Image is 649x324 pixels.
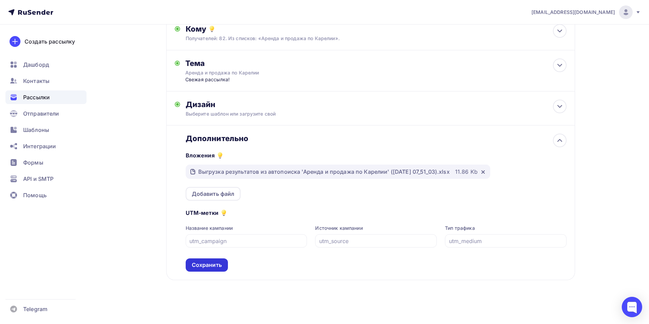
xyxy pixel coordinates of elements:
div: Кому [186,24,567,34]
span: Дашборд [23,61,49,69]
input: utm_medium [449,237,563,245]
div: Источник кампании [315,225,437,232]
span: Рассылки [23,93,50,101]
div: Создать рассылку [25,37,75,46]
span: Контакты [23,77,49,85]
span: Шаблоны [23,126,49,134]
a: [EMAIL_ADDRESS][DOMAIN_NAME] [531,5,641,19]
span: Формы [23,158,43,167]
span: Помощь [23,191,47,199]
div: Название кампании [186,225,307,232]
span: Отправители [23,109,59,118]
span: Интеграции [23,142,56,150]
div: Сохранить [192,261,222,269]
a: Рассылки [5,90,87,104]
input: utm_campaign [189,237,303,245]
a: Шаблоны [5,123,87,137]
span: [EMAIL_ADDRESS][DOMAIN_NAME] [531,9,615,16]
a: Контакты [5,74,87,88]
div: 11.86 Kb [455,168,478,176]
div: Выгрузка результатов из автопоиска 'Аренда и продажа по Карелии' ([DATE] 07_51_03).xlsx [198,168,450,176]
div: Добавить файл [192,190,235,198]
h5: Вложения [186,151,215,159]
h5: UTM-метки [186,209,218,217]
input: utm_source [319,237,433,245]
div: Тема [185,58,320,68]
a: Отправители [5,107,87,120]
a: Дашборд [5,58,87,71]
span: API и SMTP [23,175,53,183]
div: Тип трафика [445,225,567,232]
span: Telegram [23,305,47,313]
div: Свежая рассылка! [185,76,320,83]
div: Аренда и продажа по Карелии [185,69,307,76]
div: Получателей: 82. Из списков: «Аренда и продажа по Карелии». [186,35,529,42]
div: Дизайн [186,100,567,109]
div: Выберите шаблон или загрузите свой [186,110,529,117]
div: Дополнительно [186,134,567,143]
a: Формы [5,156,87,169]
